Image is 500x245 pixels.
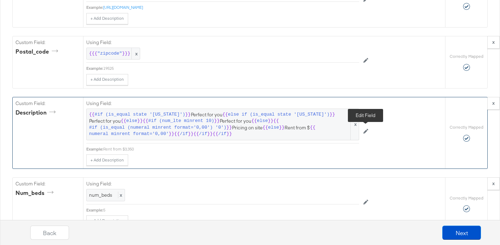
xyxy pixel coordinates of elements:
[207,131,213,137] span: }}
[226,131,232,137] span: }}
[273,118,279,124] span: {{
[86,74,128,85] button: + Add Description
[103,66,359,71] div: 19525
[487,177,500,190] button: x
[450,124,483,130] label: Correctly Mapped
[86,154,128,166] button: + Add Description
[450,195,483,201] label: Correctly Mapped
[251,118,257,124] span: {{
[103,207,359,213] div: 5
[15,100,80,107] label: Custom Field:
[126,118,137,124] span: else
[89,131,169,137] span: numeral minrent format='0,00'
[86,180,359,187] label: Using Field:
[223,111,228,118] span: {{
[89,50,97,57] span: {{{
[487,97,500,110] button: x
[89,111,95,118] span: {{
[131,48,140,60] span: x
[330,111,335,118] span: }}
[188,131,194,137] span: }}
[143,118,148,124] span: {{
[199,131,207,137] span: /if
[89,124,226,131] span: #if (is_equal (numeral minrent format='0,00') '0')
[185,111,191,118] span: }}
[121,118,126,124] span: {{
[257,118,268,124] span: else
[213,131,218,137] span: {{
[86,100,359,107] label: Using Field:
[86,146,103,152] div: Example:
[89,111,356,137] span: Perfect for you Perfect for you Perfect for you Pricing on site Rent from $
[279,124,285,131] span: }}
[15,48,61,56] div: postal_code
[226,124,232,131] span: }}
[89,192,112,198] span: num_beds
[268,124,279,131] span: else
[193,131,199,137] span: {{
[122,50,130,57] span: }}}
[169,131,174,137] span: }}
[450,54,483,59] label: Correctly Mapped
[15,109,58,117] div: description
[218,131,226,137] span: /if
[86,207,103,213] div: Example:
[86,66,103,71] div: Example:
[86,39,359,46] label: Using Field:
[492,180,495,186] strong: x
[214,118,220,124] span: }}
[97,50,122,57] span: "zipcode"
[442,226,481,240] button: Next
[148,118,214,124] span: #if (num_lte minrent 10)
[86,13,128,24] button: + Add Description
[350,109,359,140] span: x
[118,192,122,198] span: x
[492,39,495,45] strong: x
[228,111,330,118] span: else if (is_equal state '[US_STATE]')
[103,5,143,10] a: [URL][DOMAIN_NAME]
[310,124,315,131] span: {{
[30,226,69,240] button: Back
[174,131,180,137] span: {{
[103,146,359,152] div: Rent from $3,350
[15,180,80,187] label: Custom Field:
[180,131,188,137] span: /if
[487,36,500,49] button: x
[95,111,185,118] span: #if (is_equal state '[US_STATE]')
[268,118,274,124] span: }}
[137,118,143,124] span: }}
[86,5,103,10] div: Example:
[263,124,268,131] span: {{
[15,189,56,197] div: num_beds
[15,39,80,46] label: Custom Field:
[492,100,495,106] strong: x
